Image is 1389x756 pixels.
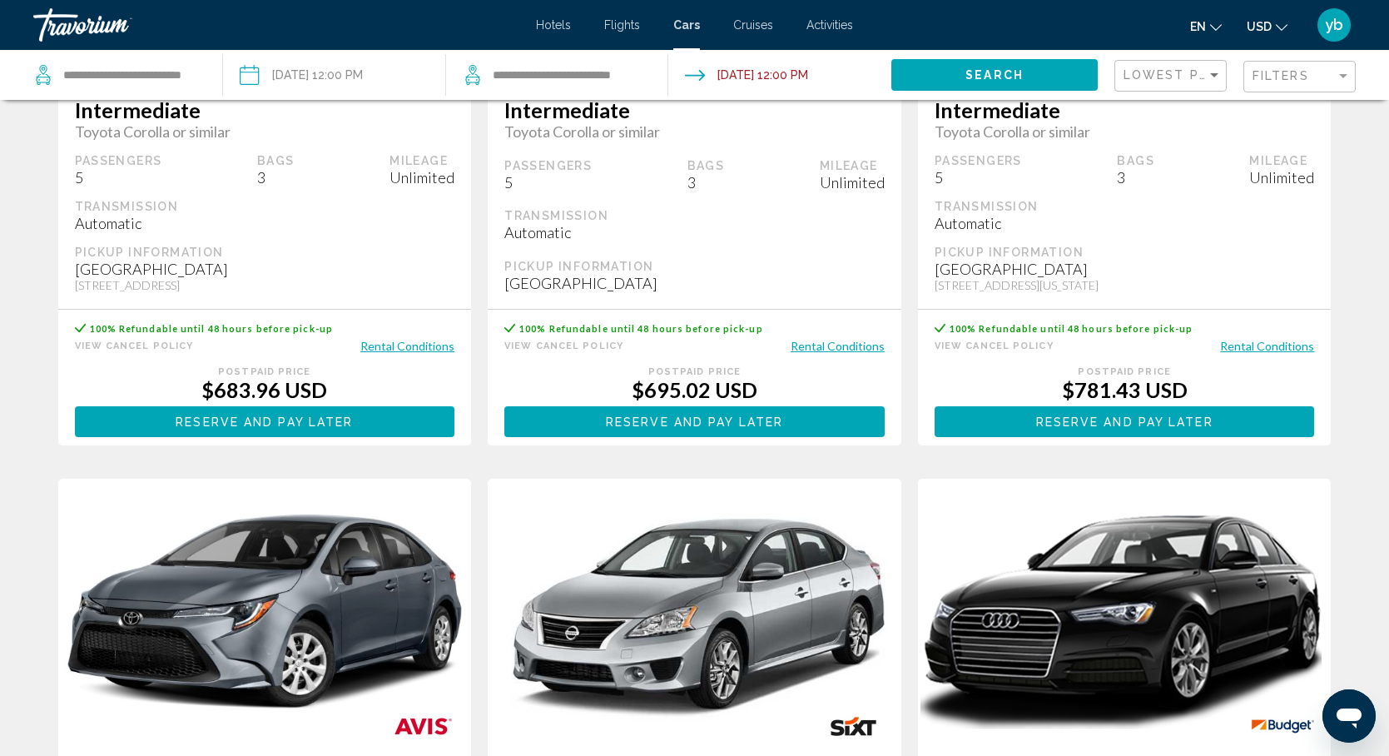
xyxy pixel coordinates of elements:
div: Passengers [75,153,162,168]
div: Automatic [504,223,885,241]
button: Rental Conditions [1220,338,1314,354]
div: Bags [257,153,295,168]
span: Toyota Corolla or similar [935,122,1315,141]
div: [GEOGRAPHIC_DATA] [75,260,455,278]
button: View Cancel Policy [504,338,623,354]
button: Reserve and pay later [75,406,455,437]
button: Search [891,59,1098,90]
div: Bags [687,158,725,173]
div: Postpaid Price [504,366,885,377]
div: 5 [75,168,162,187]
button: Rental Conditions [360,338,454,354]
span: Lowest Price [1124,68,1231,82]
button: Change currency [1247,14,1287,38]
div: 3 [687,173,725,191]
div: Passengers [935,153,1022,168]
button: Reserve and pay later [935,406,1315,437]
div: $695.02 USD [504,377,885,402]
span: Intermediate [75,97,455,122]
span: 100% Refundable until 48 hours before pick-up [90,323,334,334]
a: Cruises [733,18,773,32]
div: Pickup Information [935,245,1315,260]
span: Reserve and pay later [606,415,783,429]
span: Filters [1253,69,1309,82]
div: Unlimited [820,173,885,191]
div: Mileage [820,158,885,173]
span: Reserve and pay later [1036,415,1213,429]
span: 100% Refundable until 48 hours before pick-up [950,323,1193,334]
span: Intermediate [935,97,1315,122]
div: Automatic [935,214,1315,232]
div: 5 [504,173,592,191]
div: Transmission [935,199,1315,214]
span: Reserve and pay later [176,415,353,429]
span: Intermediate [504,97,885,122]
div: 3 [1117,168,1154,187]
span: Search [965,69,1024,82]
a: Travorium [33,8,519,42]
span: en [1190,20,1206,33]
div: Postpaid Price [935,366,1315,377]
span: yb [1325,17,1343,33]
img: SIXT [806,708,901,745]
div: Transmission [75,199,455,214]
div: 5 [935,168,1022,187]
div: Bags [1117,153,1154,168]
div: [GEOGRAPHIC_DATA] [504,274,885,292]
button: Reserve and pay later [504,406,885,437]
mat-select: Sort by [1124,69,1222,83]
div: Unlimited [389,168,454,187]
div: Mileage [389,153,454,168]
img: BUDGET [1235,708,1331,745]
a: Cars [673,18,700,32]
button: Drop-off date: Sep 05, 2025 12:00 PM [685,50,808,100]
a: Hotels [536,18,571,32]
div: Pickup Information [75,245,455,260]
span: Toyota Corolla or similar [504,122,885,141]
div: Postpaid Price [75,366,455,377]
a: Reserve and pay later [75,410,455,429]
button: Filter [1243,60,1356,94]
span: 100% Refundable until 48 hours before pick-up [519,323,763,334]
button: View Cancel Policy [75,338,194,354]
div: [GEOGRAPHIC_DATA] [935,260,1315,278]
button: View Cancel Policy [935,338,1054,354]
button: Change language [1190,14,1222,38]
div: Passengers [504,158,592,173]
iframe: Button to launch messaging window [1322,689,1376,743]
span: USD [1247,20,1272,33]
div: [STREET_ADDRESS] [75,278,455,292]
a: Reserve and pay later [935,410,1315,429]
button: User Menu [1312,7,1356,42]
div: Mileage [1249,153,1314,168]
div: Pickup Information [504,259,885,274]
a: Reserve and pay later [504,410,885,429]
div: Unlimited [1249,168,1314,187]
div: [STREET_ADDRESS][US_STATE] [935,278,1315,292]
div: $683.96 USD [75,377,455,402]
span: Toyota Corolla or similar [75,122,455,141]
div: Transmission [504,208,885,223]
a: Activities [806,18,853,32]
img: primary.png [58,483,472,741]
a: Flights [604,18,640,32]
div: Automatic [75,214,455,232]
button: Pickup date: Aug 23, 2025 12:00 PM [240,50,363,100]
button: Rental Conditions [791,338,885,354]
div: $781.43 USD [935,377,1315,402]
div: 3 [257,168,295,187]
img: AVIS [375,708,471,745]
